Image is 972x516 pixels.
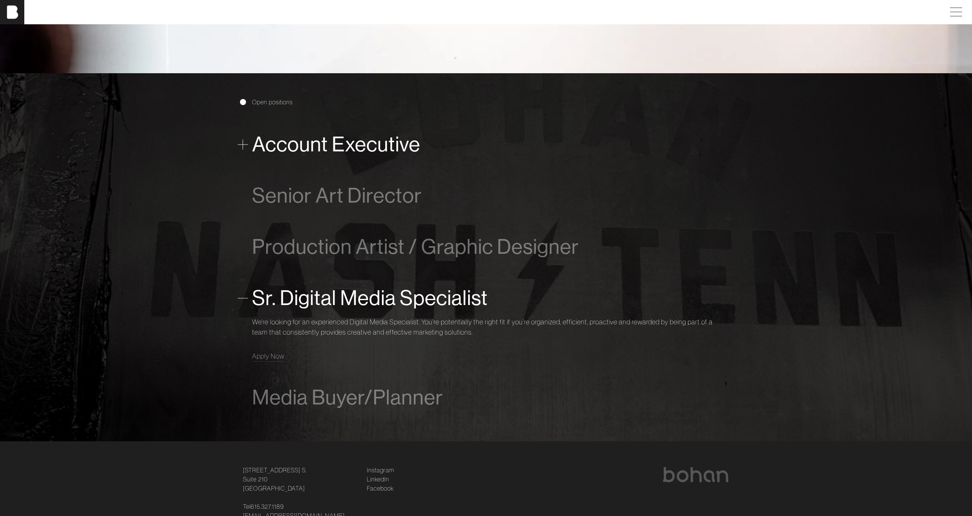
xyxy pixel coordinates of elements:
[252,235,579,258] span: Production Artist / Graphic Designer
[252,98,293,107] span: Open positions
[252,386,443,409] span: Media Buyer/Planner
[367,475,389,484] a: LinkedIn
[367,484,394,493] a: Facebook
[367,466,394,475] a: Instagram
[252,317,720,337] p: We’re looking for an experienced Digital Media Specialist. You’re potentially the right fit if yo...
[252,184,422,207] span: Senior Art Director
[251,502,284,511] a: 615.327.1189
[252,352,284,360] span: Apply Now
[243,466,307,493] a: [STREET_ADDRESS] S.Suite 210[GEOGRAPHIC_DATA]
[252,351,284,361] a: Apply Now
[252,286,488,310] span: Sr. Digital Media Specialist
[252,133,420,156] span: Account Executive
[662,467,729,482] img: bohan logo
